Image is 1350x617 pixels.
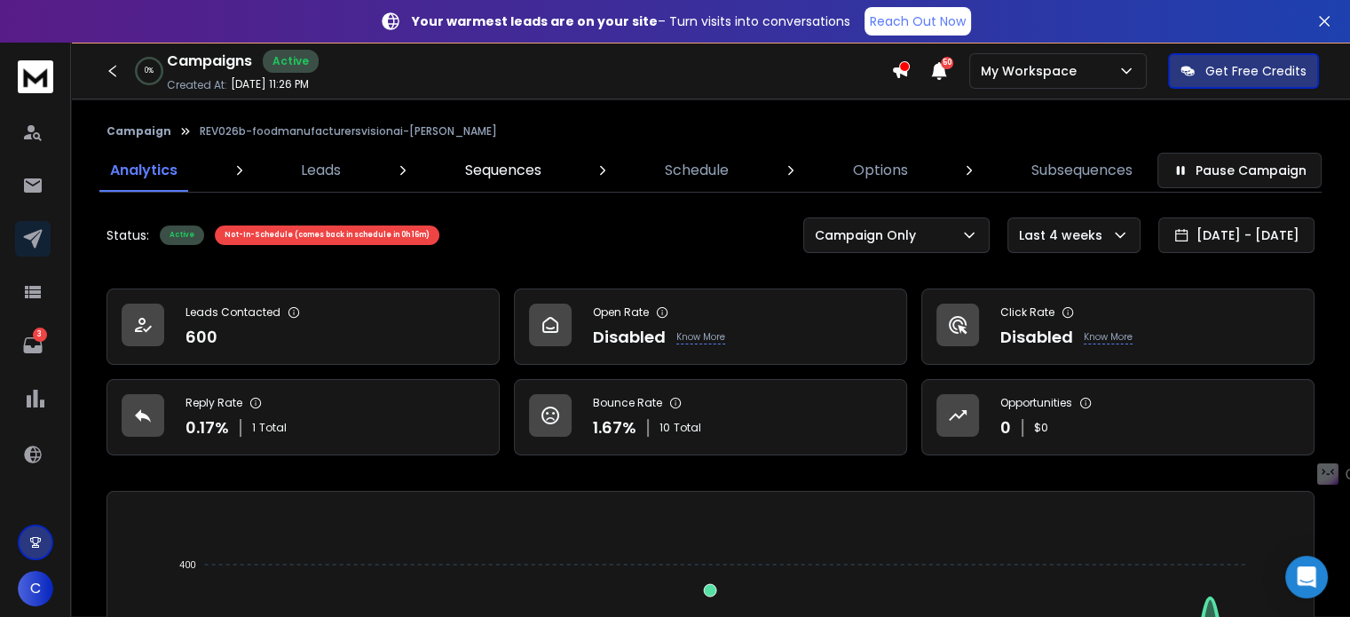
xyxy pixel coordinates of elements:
p: Click Rate [1000,305,1054,320]
div: Open Intercom Messenger [1285,556,1328,598]
p: 600 [186,325,217,350]
p: REV026b-foodmanufacturersvisionai-[PERSON_NAME] [200,124,497,138]
p: Reply Rate [186,396,242,410]
p: Know More [676,330,725,344]
p: Reach Out Now [870,12,966,30]
div: Active [263,50,319,73]
p: Created At: [167,78,227,92]
p: Know More [1084,330,1133,344]
div: Not-In-Schedule (comes back in schedule in 0h 16m) [215,225,439,245]
p: Sequences [465,160,541,181]
p: Get Free Credits [1205,62,1307,80]
a: Reach Out Now [864,7,971,36]
p: Disabled [593,325,666,350]
p: [DATE] 11:26 PM [231,77,309,91]
p: Leads [301,160,341,181]
p: – Turn visits into conversations [412,12,850,30]
p: My Workspace [981,62,1084,80]
p: Open Rate [593,305,649,320]
a: Options [842,149,919,192]
img: logo [18,60,53,93]
p: Opportunities [1000,396,1072,410]
p: 0.17 % [186,415,229,440]
a: Opportunities0$0 [921,379,1314,455]
span: 1 [252,421,256,435]
a: Reply Rate0.17%1Total [107,379,500,455]
a: 3 [15,328,51,363]
span: 10 [659,421,670,435]
a: Analytics [99,149,188,192]
span: 50 [941,57,953,69]
span: Total [259,421,287,435]
p: 1.67 % [593,415,636,440]
p: Subsequences [1031,160,1133,181]
button: C [18,571,53,606]
p: Leads Contacted [186,305,280,320]
button: Pause Campaign [1157,153,1322,188]
a: Open RateDisabledKnow More [514,289,907,365]
a: Bounce Rate1.67%10Total [514,379,907,455]
tspan: 400 [180,559,196,570]
a: Leads [290,149,351,192]
p: Analytics [110,160,178,181]
p: Last 4 weeks [1019,226,1109,244]
a: Click RateDisabledKnow More [921,289,1314,365]
p: Campaign Only [815,226,923,244]
p: Schedule [665,160,729,181]
button: Get Free Credits [1168,53,1319,89]
span: Total [674,421,701,435]
p: Bounce Rate [593,396,662,410]
strong: Your warmest leads are on your site [412,12,658,30]
p: $ 0 [1034,421,1048,435]
div: Active [160,225,204,245]
p: 0 [1000,415,1011,440]
a: Subsequences [1021,149,1143,192]
h1: Campaigns [167,51,252,72]
a: Sequences [454,149,552,192]
a: Leads Contacted600 [107,289,500,365]
p: 3 [33,328,47,342]
p: Disabled [1000,325,1073,350]
a: Schedule [654,149,739,192]
p: Options [853,160,908,181]
button: [DATE] - [DATE] [1158,218,1314,253]
p: 0 % [145,66,154,76]
p: Status: [107,226,149,244]
button: Campaign [107,124,171,138]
